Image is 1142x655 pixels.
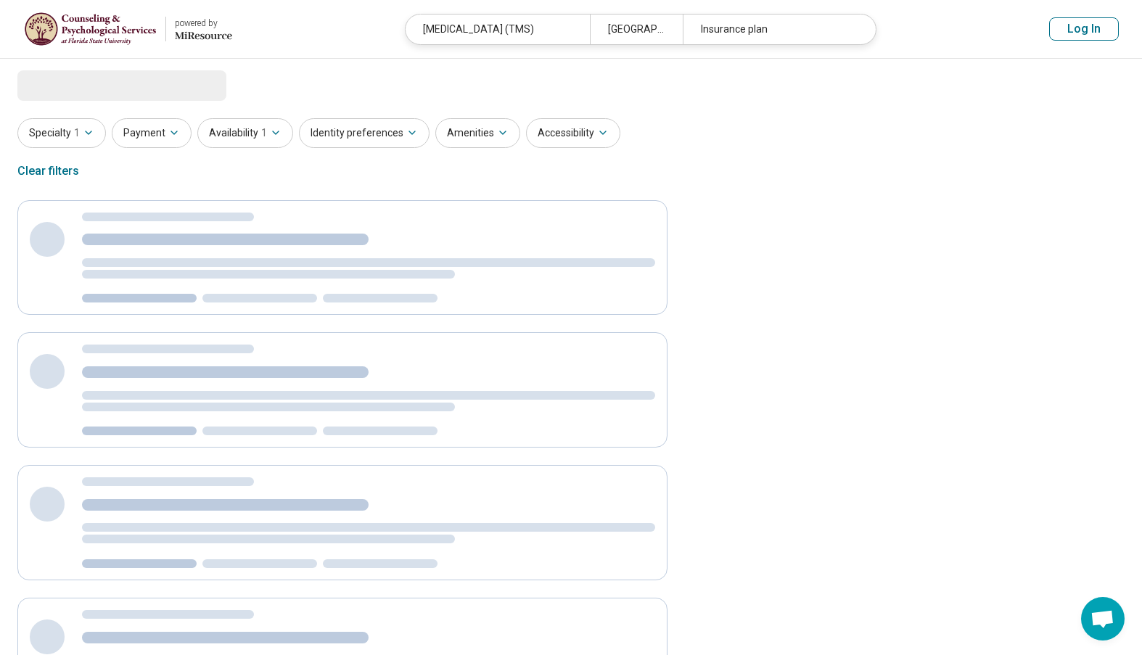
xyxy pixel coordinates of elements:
button: Amenities [435,118,520,148]
div: Open chat [1081,597,1125,640]
button: Identity preferences [299,118,430,148]
button: Accessibility [526,118,620,148]
div: powered by [175,17,232,30]
a: Florida State Universitypowered by [23,12,232,46]
img: Florida State University [24,12,157,46]
button: Payment [112,118,192,148]
button: Availability1 [197,118,293,148]
button: Log In [1049,17,1119,41]
span: Loading... [17,70,139,99]
span: 1 [261,125,267,141]
div: [MEDICAL_DATA] (TMS) [406,15,590,44]
button: Specialty1 [17,118,106,148]
span: 1 [74,125,80,141]
div: [GEOGRAPHIC_DATA], [GEOGRAPHIC_DATA] [590,15,682,44]
div: Clear filters [17,154,79,189]
div: Insurance plan [683,15,867,44]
